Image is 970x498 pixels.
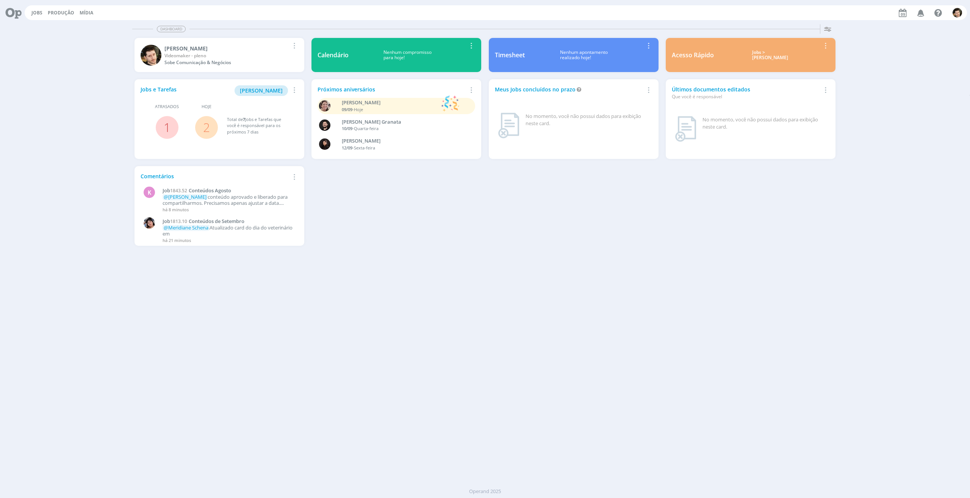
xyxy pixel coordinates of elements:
div: No momento, você não possui dados para exibição neste card. [526,113,649,127]
div: - [342,126,463,132]
div: - [342,145,463,151]
p: conteúdo aprovado e liberado para compartilharmos. Precisamos apenas ajustar a data. materiais [163,194,294,206]
img: E [144,217,155,229]
div: Aline Beatriz Jackisch [342,99,438,107]
button: [PERSON_NAME] [235,85,288,96]
span: Conteúdos Agosto [189,187,231,194]
div: Nenhum compromisso para hoje! [349,50,466,61]
button: Mídia [77,10,95,16]
a: Job1843.52Conteúdos Agosto [163,188,294,194]
div: Comentários [141,172,289,180]
span: 09/09 [342,107,352,112]
span: [PERSON_NAME] [240,87,283,94]
div: Total de Jobs e Tarefas que você é responsável para os próximos 7 dias [227,116,291,135]
button: V [952,6,962,19]
a: [PERSON_NAME] [235,86,288,94]
span: Conteúdos de Setembro [189,218,244,225]
button: Jobs [29,10,45,16]
a: V[PERSON_NAME]Videomaker - plenoSobe Comunicação & Negócios [135,38,304,72]
span: @Meridiane Schena [164,224,208,231]
a: 2 [203,119,210,135]
button: Produção [45,10,77,16]
span: @[PERSON_NAME] [164,193,207,200]
div: Timesheet [495,50,525,60]
div: Próximos aniversários [318,85,466,93]
span: há 21 minutos [163,237,191,243]
span: 1843.52 [170,187,187,194]
img: dashboard_not_found.png [498,113,519,138]
span: Dashboard [157,26,186,32]
span: Sexta-feira [354,145,375,151]
p: Atualizado card do dia do veterinário em [163,225,294,237]
span: Hoje [354,107,363,112]
span: Atrasados [155,104,179,110]
a: 1 [164,119,171,135]
span: Quarta-feira [354,126,379,131]
img: V [953,8,962,17]
a: Produção [48,9,74,16]
div: Acesso Rápido [672,50,714,60]
a: Job1813.10Conteúdos de Setembro [163,218,294,225]
span: 12/09 [342,145,352,151]
div: K [144,187,155,198]
a: Mídia [80,9,93,16]
div: Luana da Silva de Andrade [342,137,463,145]
span: Hoje [202,104,211,110]
div: Calendário [318,50,349,60]
img: A [319,100,330,112]
div: Que você é responsável [672,93,820,100]
img: V [141,45,161,66]
div: Jobs e Tarefas [141,85,289,96]
a: Jobs [31,9,42,16]
a: TimesheetNenhum apontamentorealizado hoje! [489,38,659,72]
div: Últimos documentos editados [672,85,820,100]
div: Meus Jobs concluídos no prazo [495,85,643,93]
span: 7 [243,116,245,122]
div: No momento, você não possui dados para exibição neste card. [702,116,826,131]
img: dashboard_not_found.png [675,116,696,142]
div: Sobe Comunicação & Negócios [164,59,289,66]
span: 1813.10 [170,218,187,225]
img: L [319,138,330,150]
div: Nenhum apontamento realizado hoje! [525,50,643,61]
div: Vinícius Marques [164,44,289,52]
div: Videomaker - pleno [164,52,289,59]
span: 10/09 [342,126,352,131]
div: Jobs > [PERSON_NAME] [720,50,820,61]
span: há 8 minutos [163,207,189,212]
div: Bruno Corralo Granata [342,118,463,126]
img: B [319,119,330,131]
div: - [342,107,438,113]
